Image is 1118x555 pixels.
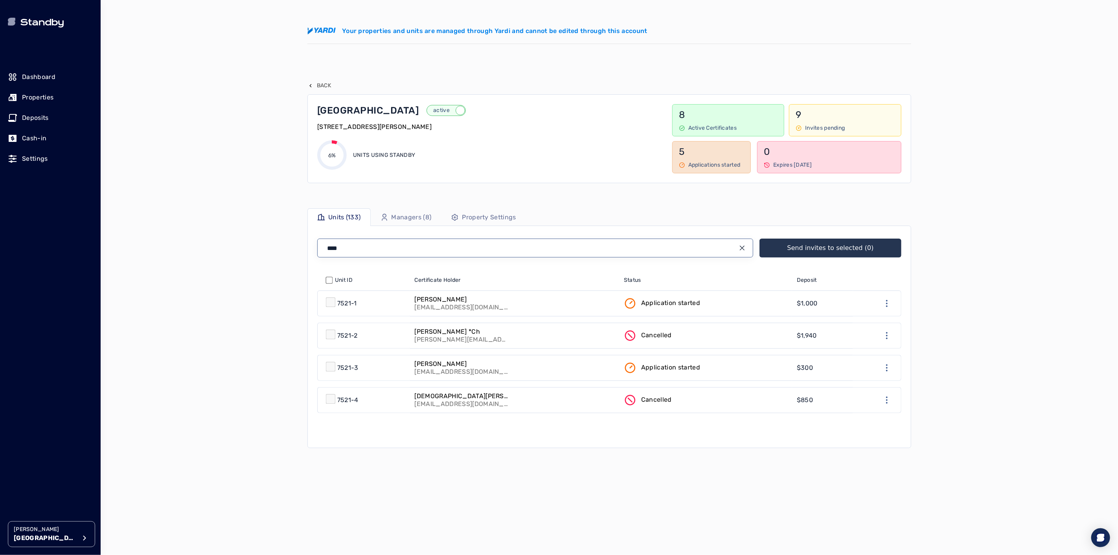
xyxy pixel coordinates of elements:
button: Back [307,82,331,90]
a: Units (133) [307,208,371,226]
p: $300 [797,363,813,373]
p: Your properties and units are managed through Yardi and cannot be edited through this account [342,26,647,36]
p: [PERSON_NAME] [415,296,509,303]
div: Open Intercom Messenger [1091,528,1110,547]
p: Properties [22,93,53,102]
p: [GEOGRAPHIC_DATA] [14,533,77,543]
a: 7521-4 [318,388,410,413]
p: 7521-2 [337,331,358,340]
p: 6% [328,152,336,160]
p: 0 [764,145,895,158]
a: Deposits [8,109,93,127]
p: Cash-in [22,134,46,143]
a: Application started [619,355,792,380]
p: 5 [679,145,744,158]
a: $300 [792,355,853,380]
a: Cancelled [619,388,792,413]
p: Deposits [22,113,49,123]
p: Active Certificates [688,124,737,132]
p: Invites pending [805,124,845,132]
a: 7521-2 [318,323,410,348]
p: Units using Standby [353,151,415,159]
a: [GEOGRAPHIC_DATA]active [317,104,661,117]
p: 7521-1 [337,299,357,308]
a: 7521-3 [318,355,410,380]
p: 9 [796,108,895,121]
p: Units (133) [328,213,361,222]
a: Cash-in [8,130,93,147]
p: [PERSON_NAME][EMAIL_ADDRESS][DOMAIN_NAME] [415,336,509,344]
span: Unit ID [335,276,353,284]
p: $1,000 [797,299,818,308]
p: Property Settings [462,213,516,222]
p: [EMAIL_ADDRESS][DOMAIN_NAME] [415,303,509,311]
a: Settings [8,150,93,167]
a: Property Settings [441,208,526,226]
p: [PERSON_NAME] [14,526,77,533]
p: Managers (8) [392,213,432,222]
a: Application started [619,291,792,316]
p: $1,940 [797,331,817,340]
p: active [427,107,456,114]
p: [PERSON_NAME] *Ch [415,328,509,336]
a: Managers (8) [371,208,441,226]
a: Dashboard [8,68,93,86]
span: Certificate Holder [415,276,461,284]
p: Dashboard [22,72,55,82]
span: Status [624,276,641,284]
p: 8 [679,108,778,121]
a: [PERSON_NAME] *Ch[PERSON_NAME][EMAIL_ADDRESS][DOMAIN_NAME] [410,323,619,348]
p: Back [317,82,331,90]
a: Properties [8,89,93,106]
p: Application started [641,298,700,308]
p: Settings [22,154,48,164]
p: Applications started [688,161,741,169]
p: [EMAIL_ADDRESS][DOMAIN_NAME] [415,400,509,408]
p: Cancelled [641,331,672,340]
a: [PERSON_NAME][EMAIL_ADDRESS][DOMAIN_NAME] [410,291,619,316]
div: input icon [739,245,745,251]
p: $850 [797,395,813,405]
a: 7521-1 [318,291,410,316]
p: Cancelled [641,395,672,404]
p: Expires [DATE] [773,161,812,169]
p: [STREET_ADDRESS][PERSON_NAME] [317,122,432,132]
p: [EMAIL_ADDRESS][DOMAIN_NAME] [415,368,509,376]
a: Cancelled [619,323,792,348]
button: [PERSON_NAME][GEOGRAPHIC_DATA] [8,521,95,547]
button: active [427,105,466,116]
p: Application started [641,363,700,372]
p: [DEMOGRAPHIC_DATA][PERSON_NAME] [415,392,509,400]
span: Deposit [797,276,817,284]
p: [GEOGRAPHIC_DATA] [317,104,419,117]
img: yardi [307,28,336,35]
a: $1,940 [792,323,853,348]
a: $850 [792,388,853,413]
p: [PERSON_NAME] [415,360,509,368]
a: [DEMOGRAPHIC_DATA][PERSON_NAME][EMAIL_ADDRESS][DOMAIN_NAME] [410,388,619,413]
a: [PERSON_NAME][EMAIL_ADDRESS][DOMAIN_NAME] [410,355,619,380]
p: 7521-3 [337,363,359,373]
p: 7521-4 [337,395,359,405]
a: $1,000 [792,291,853,316]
